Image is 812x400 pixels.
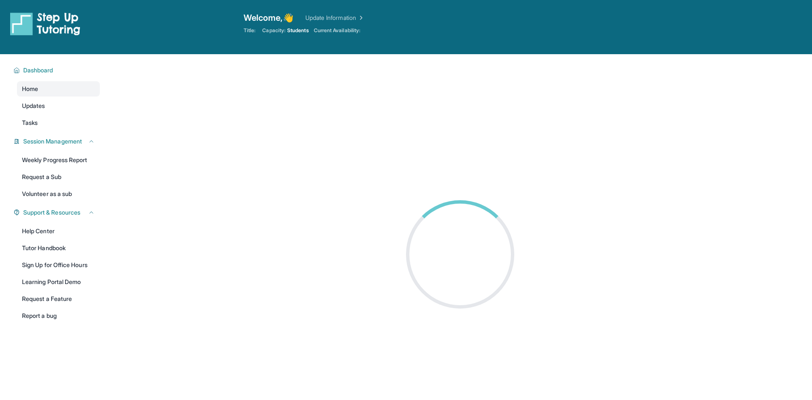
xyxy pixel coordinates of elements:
[20,208,95,217] button: Support & Resources
[17,169,100,185] a: Request a Sub
[244,12,294,24] span: Welcome, 👋
[305,14,365,22] a: Update Information
[23,66,53,74] span: Dashboard
[314,27,360,34] span: Current Availability:
[22,102,45,110] span: Updates
[22,85,38,93] span: Home
[17,115,100,130] a: Tasks
[23,208,80,217] span: Support & Resources
[17,257,100,273] a: Sign Up for Office Hours
[17,223,100,239] a: Help Center
[17,81,100,97] a: Home
[17,98,100,113] a: Updates
[287,27,309,34] span: Students
[356,14,365,22] img: Chevron Right
[23,137,82,146] span: Session Management
[17,152,100,168] a: Weekly Progress Report
[17,308,100,323] a: Report a bug
[262,27,285,34] span: Capacity:
[20,66,95,74] button: Dashboard
[10,12,80,36] img: logo
[17,186,100,201] a: Volunteer as a sub
[22,119,38,127] span: Tasks
[17,240,100,256] a: Tutor Handbook
[20,137,95,146] button: Session Management
[17,274,100,290] a: Learning Portal Demo
[17,291,100,306] a: Request a Feature
[244,27,255,34] span: Title:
